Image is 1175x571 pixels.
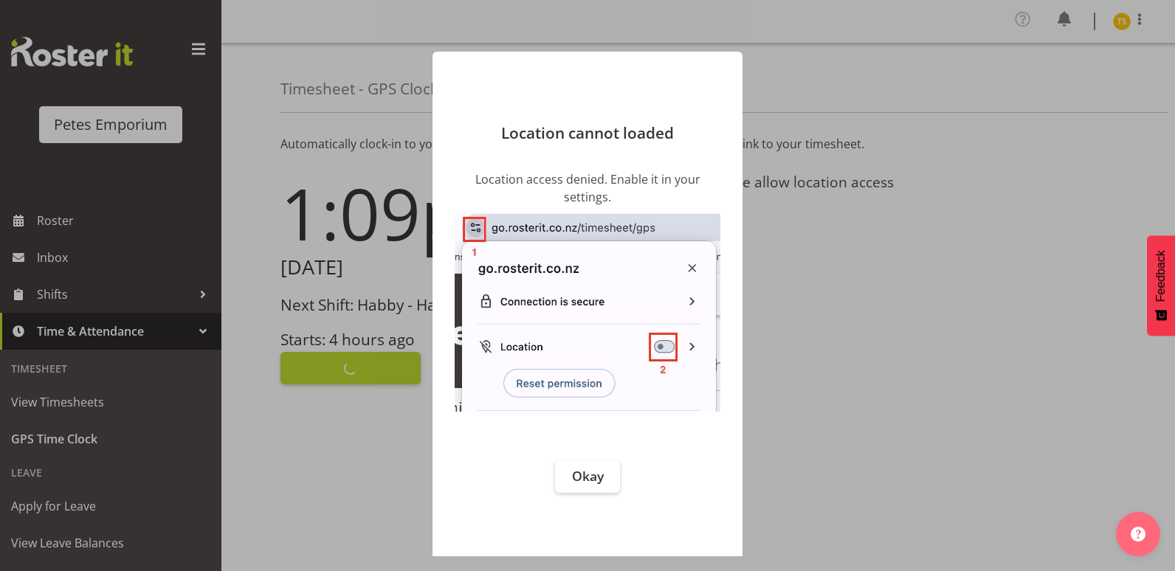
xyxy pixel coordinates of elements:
img: help-xxl-2.png [1131,527,1145,541]
div: Location access denied. Enable it in your settings. [455,170,720,416]
button: Feedback - Show survey [1147,235,1175,336]
img: location guide [455,212,720,412]
p: Location cannot loaded [447,125,728,141]
span: Okay [572,467,604,485]
span: Feedback [1154,250,1168,302]
button: Okay [555,460,620,493]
